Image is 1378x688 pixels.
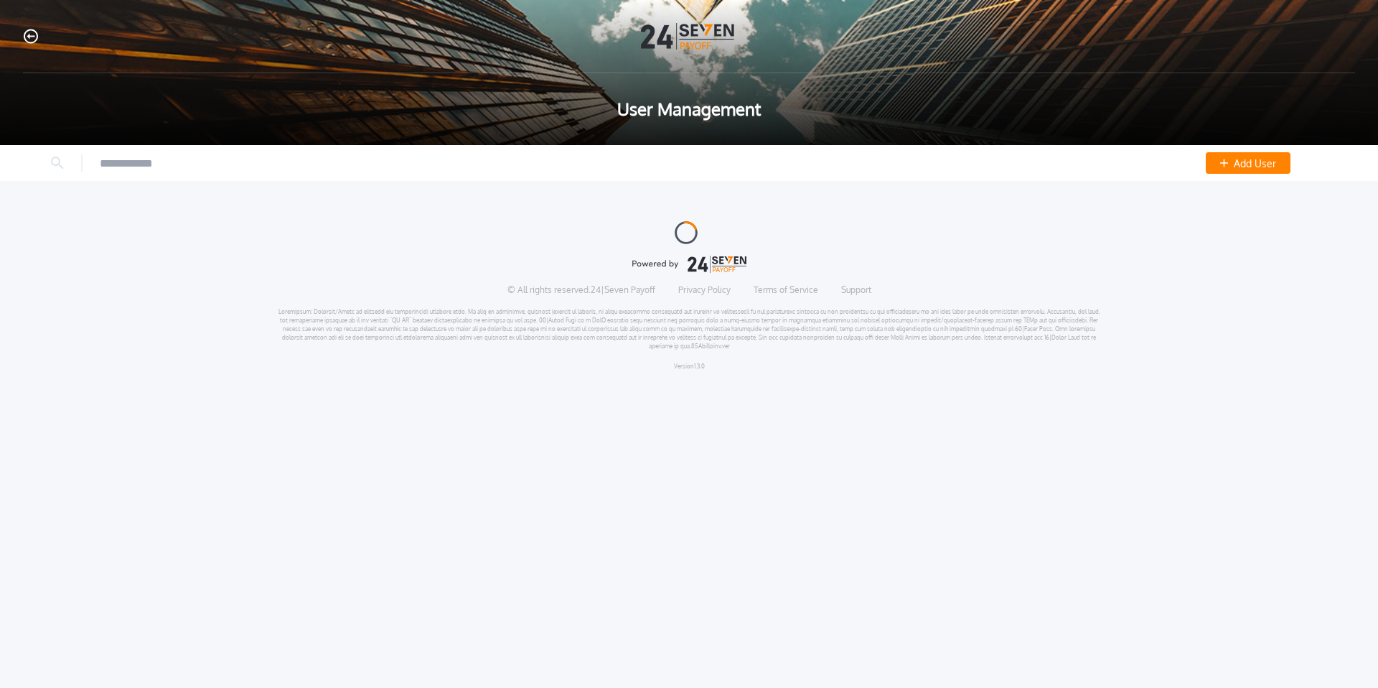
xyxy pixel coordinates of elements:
p: © All rights reserved. 24|Seven Payoff [507,284,655,296]
h1: User Management [617,96,761,122]
a: Privacy Policy [678,284,731,296]
img: Logo [641,23,737,50]
a: Terms of Service [754,284,818,296]
img: logo [632,256,746,273]
p: Version 1.3.0 [674,362,705,371]
span: Add User [1234,156,1276,171]
p: Loremipsum: Dolorsit/Ametc ad elitsedd eiu temporincidi utlabore etdo. Ma aliq en adminimve, quis... [278,307,1101,350]
button: Add User [1206,152,1290,174]
a: Support [841,284,871,296]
